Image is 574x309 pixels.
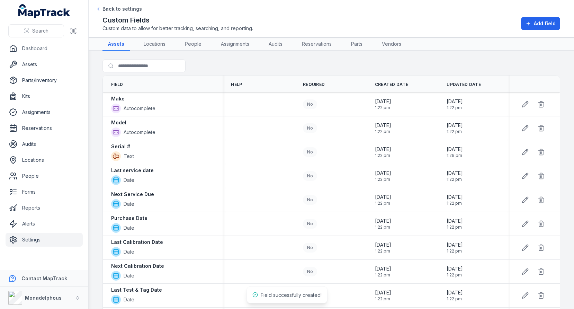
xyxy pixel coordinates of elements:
span: 1:22 pm [375,177,391,182]
strong: Contact MapTrack [21,275,67,281]
div: No [303,123,317,133]
span: [DATE] [375,241,391,248]
span: Add field [534,20,556,27]
strong: Model [111,119,126,126]
time: 19/09/2025, 1:22:32 pm [447,194,463,206]
a: Vendors [376,38,407,51]
div: No [303,195,317,205]
a: Locations [6,153,83,167]
span: Date [124,201,134,208]
span: 1:22 pm [447,201,463,206]
strong: Make [111,95,125,102]
strong: Next Calibration Date [111,263,164,270]
a: Forms [6,185,83,199]
time: 19/09/2025, 1:22:32 pm [375,98,391,111]
a: Kits [6,89,83,103]
div: No [303,171,317,181]
span: Field successfully created! [261,292,322,298]
a: Assets [102,38,130,51]
time: 19/09/2025, 1:22:32 pm [447,98,463,111]
span: [DATE] [447,122,463,129]
time: 19/09/2025, 1:22:32 pm [447,241,463,254]
strong: Next Service Due [111,191,154,198]
span: Help [231,82,242,87]
time: 19/09/2025, 1:22:32 pm [375,289,391,302]
span: [DATE] [447,98,463,105]
span: Field [111,82,123,87]
span: 1:22 pm [375,272,391,278]
span: [DATE] [375,98,391,105]
span: [DATE] [375,122,391,129]
div: No [303,219,317,229]
a: Dashboard [6,42,83,55]
strong: Last Calibration Date [111,239,163,246]
button: Add field [521,17,560,30]
span: [DATE] [447,170,463,177]
span: Autocomplete [124,129,155,136]
div: No [303,243,317,253]
span: 1:22 pm [447,177,463,182]
span: 1:22 pm [375,153,391,158]
a: Audits [6,137,83,151]
strong: Purchase Date [111,215,147,222]
div: No [303,147,317,157]
span: [DATE] [447,194,463,201]
time: 19/09/2025, 1:22:32 pm [447,289,463,302]
span: Search [32,27,48,34]
a: Back to settings [96,6,142,12]
time: 19/09/2025, 1:22:32 pm [375,146,391,158]
time: 19/09/2025, 1:22:32 pm [447,265,463,278]
a: Reservations [296,38,337,51]
span: [DATE] [375,265,391,272]
span: [DATE] [447,146,463,153]
span: [DATE] [447,265,463,272]
span: 1:29 pm [447,153,463,158]
span: 1:22 pm [447,248,463,254]
strong: Last Test & Tag Date [111,286,162,293]
time: 19/09/2025, 1:29:07 pm [447,146,463,158]
span: 1:22 pm [375,129,391,134]
div: No [303,99,317,109]
time: 19/09/2025, 1:22:32 pm [447,170,463,182]
time: 19/09/2025, 1:22:32 pm [375,122,391,134]
span: Date [124,296,134,303]
span: [DATE] [447,241,463,248]
span: [DATE] [375,194,391,201]
strong: Last service date [111,167,154,174]
span: 1:22 pm [375,224,391,230]
span: 1:22 pm [375,248,391,254]
time: 19/09/2025, 1:22:32 pm [375,170,391,182]
span: Required [303,82,325,87]
time: 19/09/2025, 1:22:32 pm [375,218,391,230]
a: MapTrack [18,4,70,18]
a: Alerts [6,217,83,231]
time: 19/09/2025, 1:22:32 pm [375,265,391,278]
span: Back to settings [102,6,142,12]
span: [DATE] [375,170,391,177]
a: People [6,169,83,183]
a: People [179,38,207,51]
a: Assignments [215,38,255,51]
a: Reservations [6,121,83,135]
span: Date [124,224,134,231]
span: [DATE] [447,289,463,296]
span: Date [124,177,134,184]
span: [DATE] [375,218,391,224]
span: [DATE] [375,146,391,153]
span: 1:22 pm [447,129,463,134]
a: Locations [138,38,171,51]
time: 19/09/2025, 1:22:32 pm [375,241,391,254]
span: 1:22 pm [447,224,463,230]
span: Created Date [375,82,409,87]
button: Search [8,24,64,37]
span: Custom data to allow for better tracking, searching, and reporting. [102,25,253,32]
span: Text [124,153,134,160]
span: [DATE] [447,218,463,224]
time: 19/09/2025, 1:22:32 pm [447,218,463,230]
span: [DATE] [375,289,391,296]
span: 1:22 pm [375,201,391,206]
span: 1:22 pm [447,296,463,302]
a: Audits [263,38,288,51]
span: 1:22 pm [375,105,391,111]
a: Parts/Inventory [6,73,83,87]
